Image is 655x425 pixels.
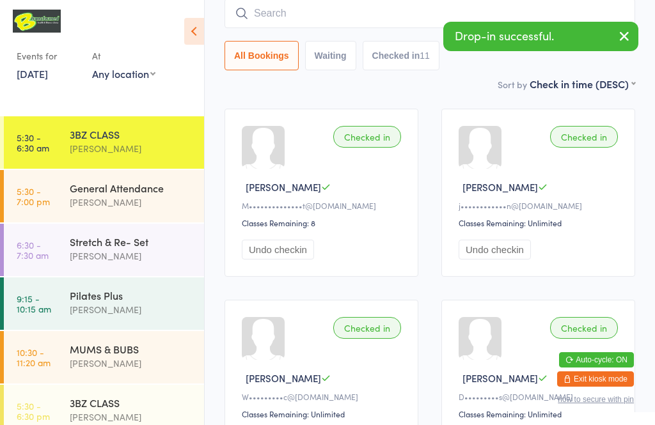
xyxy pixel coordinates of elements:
[17,186,50,206] time: 5:30 - 7:00 pm
[17,132,49,153] time: 5:30 - 6:30 am
[70,181,193,195] div: General Attendance
[70,342,193,356] div: MUMS & BUBS
[459,408,622,419] div: Classes Remaining: Unlimited
[333,317,401,339] div: Checked in
[242,240,314,259] button: Undo checkin
[70,288,193,302] div: Pilates Plus
[17,293,51,314] time: 9:15 - 10:15 am
[17,66,48,81] a: [DATE]
[13,10,61,33] img: B Transformed Gym
[4,170,204,222] a: 5:30 -7:00 pmGeneral Attendance[PERSON_NAME]
[4,331,204,383] a: 10:30 -11:20 amMUMS & BUBS[PERSON_NAME]
[4,116,204,169] a: 5:30 -6:30 am3BZ CLASS[PERSON_NAME]
[558,395,634,404] button: how to secure with pin
[17,347,51,367] time: 10:30 - 11:20 am
[420,50,430,61] div: 11
[443,22,638,51] div: Drop-in successful.
[70,127,193,141] div: 3BZ CLASS
[70,356,193,371] div: [PERSON_NAME]
[459,391,622,402] div: D•••••••••s@[DOMAIN_NAME]
[70,249,193,263] div: [PERSON_NAME]
[70,141,193,156] div: [PERSON_NAME]
[459,217,622,228] div: Classes Remaining: Unlimited
[498,78,527,91] label: Sort by
[246,180,321,194] span: [PERSON_NAME]
[17,45,79,66] div: Events for
[462,371,538,385] span: [PERSON_NAME]
[530,77,635,91] div: Check in time (DESC)
[333,126,401,148] div: Checked in
[70,195,193,210] div: [PERSON_NAME]
[92,45,155,66] div: At
[559,352,634,367] button: Auto-cycle: ON
[246,371,321,385] span: [PERSON_NAME]
[4,224,204,276] a: 6:30 -7:30 amStretch & Re- Set[PERSON_NAME]
[242,217,405,228] div: Classes Remaining: 8
[17,401,50,421] time: 5:30 - 6:30 pm
[70,396,193,410] div: 3BZ CLASS
[70,302,193,317] div: [PERSON_NAME]
[550,317,618,339] div: Checked in
[225,41,299,70] button: All Bookings
[70,235,193,249] div: Stretch & Re- Set
[459,240,531,259] button: Undo checkin
[92,66,155,81] div: Any location
[550,126,618,148] div: Checked in
[363,41,439,70] button: Checked in11
[557,371,634,387] button: Exit kiosk mode
[242,408,405,419] div: Classes Remaining: Unlimited
[242,200,405,211] div: M••••••••••••••t@[DOMAIN_NAME]
[242,391,405,402] div: W•••••••••c@[DOMAIN_NAME]
[305,41,356,70] button: Waiting
[462,180,538,194] span: [PERSON_NAME]
[70,410,193,424] div: [PERSON_NAME]
[17,240,49,260] time: 6:30 - 7:30 am
[459,200,622,211] div: j••••••••••••n@[DOMAIN_NAME]
[4,277,204,330] a: 9:15 -10:15 amPilates Plus[PERSON_NAME]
